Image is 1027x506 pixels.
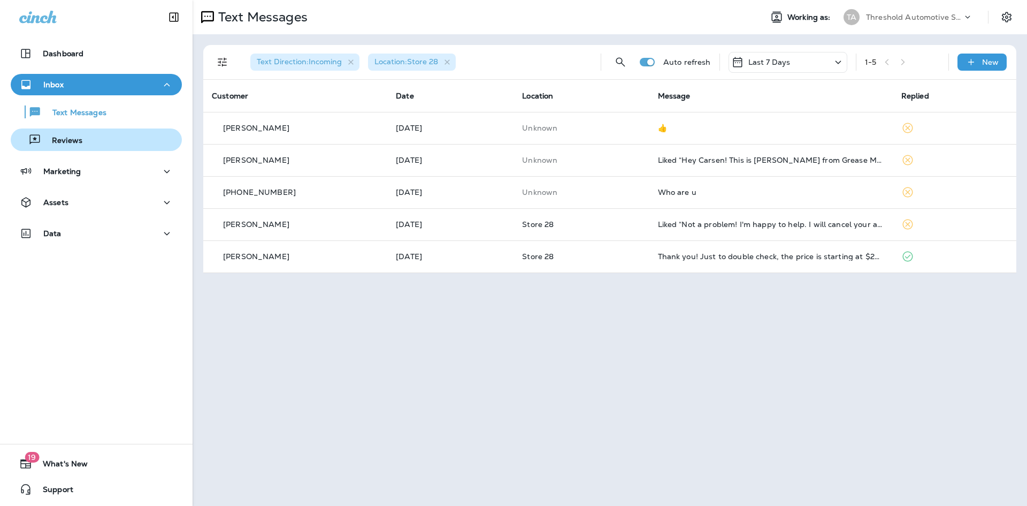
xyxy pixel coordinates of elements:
[223,188,296,197] p: [PHONE_NUMBER]
[522,124,640,132] p: This customer does not have a last location and the phone number they messaged is not assigned to...
[223,252,289,261] p: [PERSON_NAME]
[396,124,505,132] p: Sep 24, 2025 11:59 AM
[658,220,884,229] div: Liked “Not a problem! I'm happy to help. I will cancel your appointment for tomorrow at 4:00pm. I...
[787,13,833,22] span: Working as:
[43,49,83,58] p: Dashboard
[658,252,884,261] div: Thank you! Just to double check, the price is starting at $29.99, is that correct?
[11,129,182,151] button: Reviews
[41,136,82,146] p: Reviews
[396,156,505,164] p: Sep 24, 2025 11:52 AM
[32,485,73,498] span: Support
[11,223,182,244] button: Data
[43,167,81,176] p: Marketing
[42,108,106,118] p: Text Messages
[11,74,182,95] button: Inbox
[25,452,39,463] span: 19
[11,479,182,500] button: Support
[43,80,64,89] p: Inbox
[522,91,553,101] span: Location
[865,58,876,66] div: 1 - 5
[212,91,248,101] span: Customer
[223,124,289,132] p: [PERSON_NAME]
[214,9,308,25] p: Text Messages
[374,57,438,66] span: Location : Store 28
[658,91,691,101] span: Message
[11,101,182,123] button: Text Messages
[396,91,414,101] span: Date
[223,156,289,164] p: [PERSON_NAME]
[396,252,505,261] p: Sep 23, 2025 03:13 PM
[250,54,359,71] div: Text Direction:Incoming
[522,220,554,229] span: Store 28
[11,161,182,182] button: Marketing
[610,51,631,73] button: Search Messages
[396,188,505,197] p: Sep 24, 2025 09:59 AM
[658,156,884,164] div: Liked “Hey Carsen! This is Danny from Grease Monkey. I'm just sending you a friendly reminder of ...
[997,7,1016,27] button: Settings
[748,58,791,66] p: Last 7 Days
[11,453,182,474] button: 19What's New
[43,198,68,207] p: Assets
[658,124,884,132] div: 👍
[257,57,342,66] span: Text Direction : Incoming
[43,229,62,238] p: Data
[223,220,289,229] p: [PERSON_NAME]
[522,252,554,261] span: Store 28
[844,9,860,25] div: TA
[982,58,999,66] p: New
[11,192,182,213] button: Assets
[159,6,189,28] button: Collapse Sidebar
[663,58,711,66] p: Auto refresh
[11,43,182,64] button: Dashboard
[522,156,640,164] p: This customer does not have a last location and the phone number they messaged is not assigned to...
[32,459,88,472] span: What's New
[396,220,505,229] p: Sep 24, 2025 09:20 AM
[866,13,962,21] p: Threshold Automotive Service dba Grease Monkey
[522,188,640,197] p: This customer does not have a last location and the phone number they messaged is not assigned to...
[658,188,884,197] div: Who are u
[212,51,233,73] button: Filters
[368,54,456,71] div: Location:Store 28
[901,91,929,101] span: Replied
